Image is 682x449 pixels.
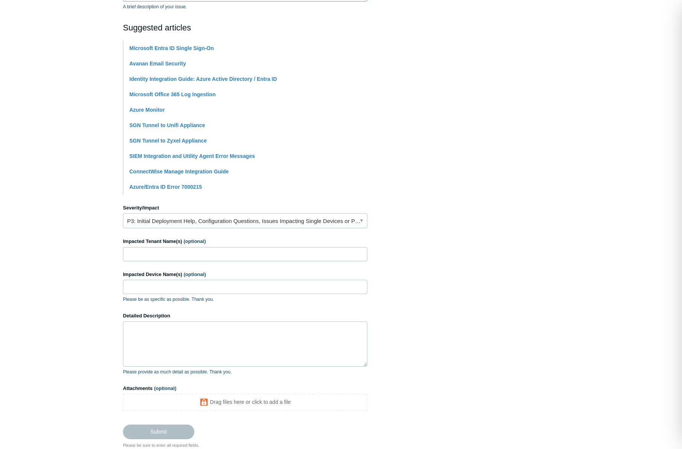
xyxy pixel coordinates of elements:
[154,385,176,391] span: (optional)
[123,369,367,375] p: Please provide as much detail as possible. Thank you.
[129,184,202,190] a: Azure/Entra ID Error 7000215
[129,138,207,144] a: SGN Tunnel to Zyxel Appliance
[123,3,367,10] p: A brief description of your issue.
[129,168,229,174] a: ConnectWise Manage Integration Guide
[129,45,214,51] a: Microsoft Entra ID Single Sign-On
[184,272,206,277] span: (optional)
[129,122,205,128] a: SGN Tunnel to Unifi Appliance
[123,296,367,303] p: Please be as specific as possible. Thank you.
[123,425,194,439] input: Submit
[123,385,367,392] label: Attachments
[123,271,367,278] label: Impacted Device Name(s)
[123,442,367,449] div: Please be sure to enter all required fields.
[129,91,215,97] a: Microsoft Office 365 Log Ingestion
[129,107,165,113] a: Azure Monitor
[123,204,367,212] label: Severity/Impact
[123,312,367,320] label: Detailed Description
[129,153,255,159] a: SIEM Integration and Utility Agent Error Messages
[129,61,186,67] a: Avanan Email Security
[129,76,277,82] a: Identity Integration Guide: Azure Active Directory / Entra ID
[123,21,367,34] h2: Suggested articles
[183,238,206,244] span: (optional)
[123,213,367,228] a: P3: Initial Deployment Help, Configuration Questions, Issues Impacting Single Devices or Past Out...
[123,238,367,245] label: Impacted Tenant Name(s)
